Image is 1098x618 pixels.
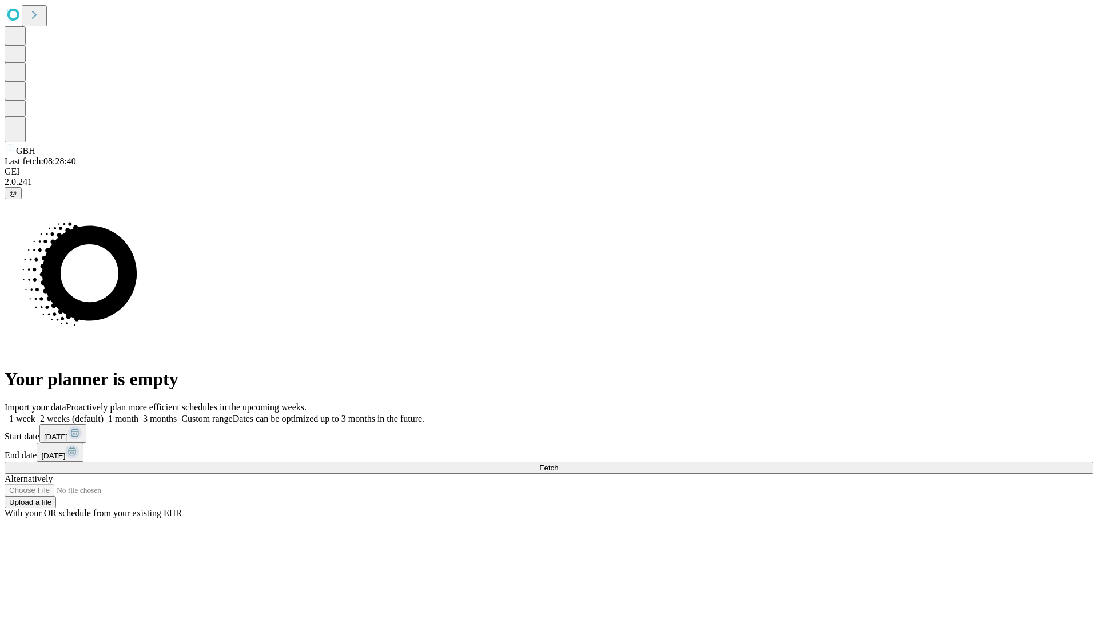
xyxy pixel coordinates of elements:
[181,414,232,423] span: Custom range
[9,414,35,423] span: 1 week
[37,443,83,462] button: [DATE]
[40,414,104,423] span: 2 weeks (default)
[9,189,17,197] span: @
[5,167,1093,177] div: GEI
[5,177,1093,187] div: 2.0.241
[41,451,65,460] span: [DATE]
[16,146,35,156] span: GBH
[539,463,558,472] span: Fetch
[5,474,53,484] span: Alternatively
[233,414,424,423] span: Dates can be optimized up to 3 months in the future.
[108,414,138,423] span: 1 month
[5,496,56,508] button: Upload a file
[44,433,68,441] span: [DATE]
[5,187,22,199] button: @
[5,443,1093,462] div: End date
[66,402,307,412] span: Proactively plan more efficient schedules in the upcoming weeks.
[143,414,177,423] span: 3 months
[5,402,66,412] span: Import your data
[5,156,76,166] span: Last fetch: 08:28:40
[5,508,182,518] span: With your OR schedule from your existing EHR
[5,369,1093,390] h1: Your planner is empty
[5,424,1093,443] div: Start date
[39,424,86,443] button: [DATE]
[5,462,1093,474] button: Fetch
